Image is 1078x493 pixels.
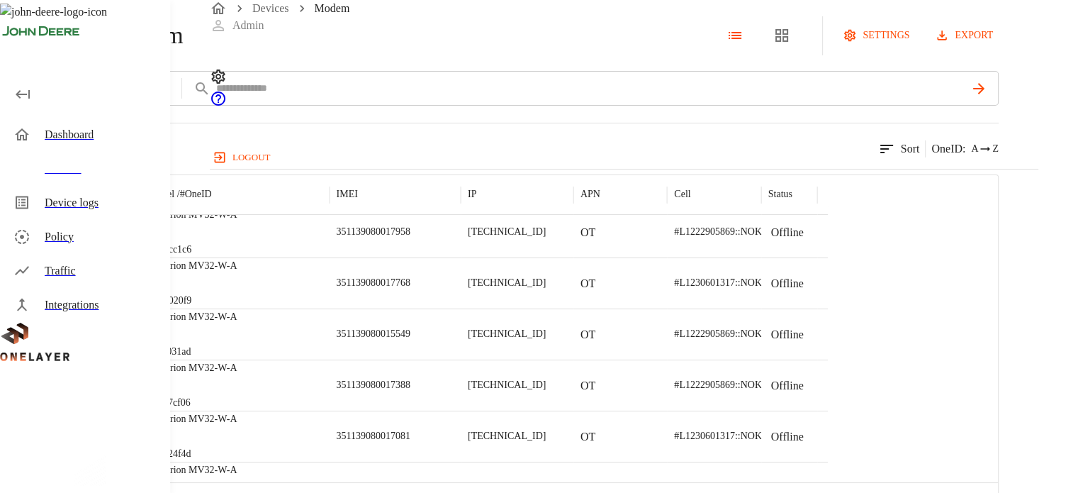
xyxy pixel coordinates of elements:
p: Cinterion MV32-W-A [149,361,237,375]
span: #L1222905869::NOKIA::ASIB [674,328,800,339]
p: IMEI [337,187,358,201]
p: [TECHNICAL_ID] [468,378,546,392]
p: [TECHNICAL_ID] [468,276,546,290]
p: Cinterion MV32-W-A [149,208,237,222]
p: Offline [771,428,804,445]
p: OT [580,326,595,343]
a: Devices [252,2,289,14]
p: Model / [149,187,212,201]
span: #L1230601317::NOKIA::ASIB [674,277,800,288]
span: #L1222905869::NOKIA::ASIB [674,380,800,390]
p: 351139080017388 [337,378,410,392]
p: #4ad7cf06 [149,396,237,410]
p: Cinterion MV32-W-A [149,259,237,273]
p: #4e924f4d [149,447,237,461]
p: Offline [771,377,804,394]
p: 351139080015549 [337,327,410,341]
span: # OneID [180,189,212,199]
p: Offline [771,326,804,343]
p: OT [580,428,595,445]
p: Offline [771,275,804,292]
p: [TECHNICAL_ID] [468,225,546,239]
p: 351139080017768 [337,276,410,290]
p: Cinterion MV32-W-A [149,412,237,426]
p: Cinterion MV32-W-A [149,463,237,477]
p: #3f3031ad [149,345,237,359]
p: Admin [232,17,264,34]
p: Status [768,187,792,201]
span: #L1230601317::NOKIA::ASIB [674,431,800,441]
span: #L1222905869::NOKIA::ASIB [674,226,800,237]
p: 351139080017081 [337,429,410,443]
button: logout [210,146,276,169]
p: Cell [674,187,690,201]
p: [TECHNICAL_ID] [468,327,546,341]
p: OT [580,224,595,241]
p: 351139080017958 [337,225,410,239]
a: onelayer-support [210,97,227,109]
p: OT [580,275,595,292]
p: Offline [771,224,804,241]
a: logout [210,146,1038,169]
span: Support Portal [210,97,227,109]
p: IP [468,187,476,201]
p: APN [580,187,600,201]
p: #337cc1c6 [149,243,237,257]
p: [TECHNICAL_ID] [468,429,546,443]
p: #382020f9 [149,294,237,308]
p: OT [580,377,595,394]
p: Cinterion MV32-W-A [149,310,237,324]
